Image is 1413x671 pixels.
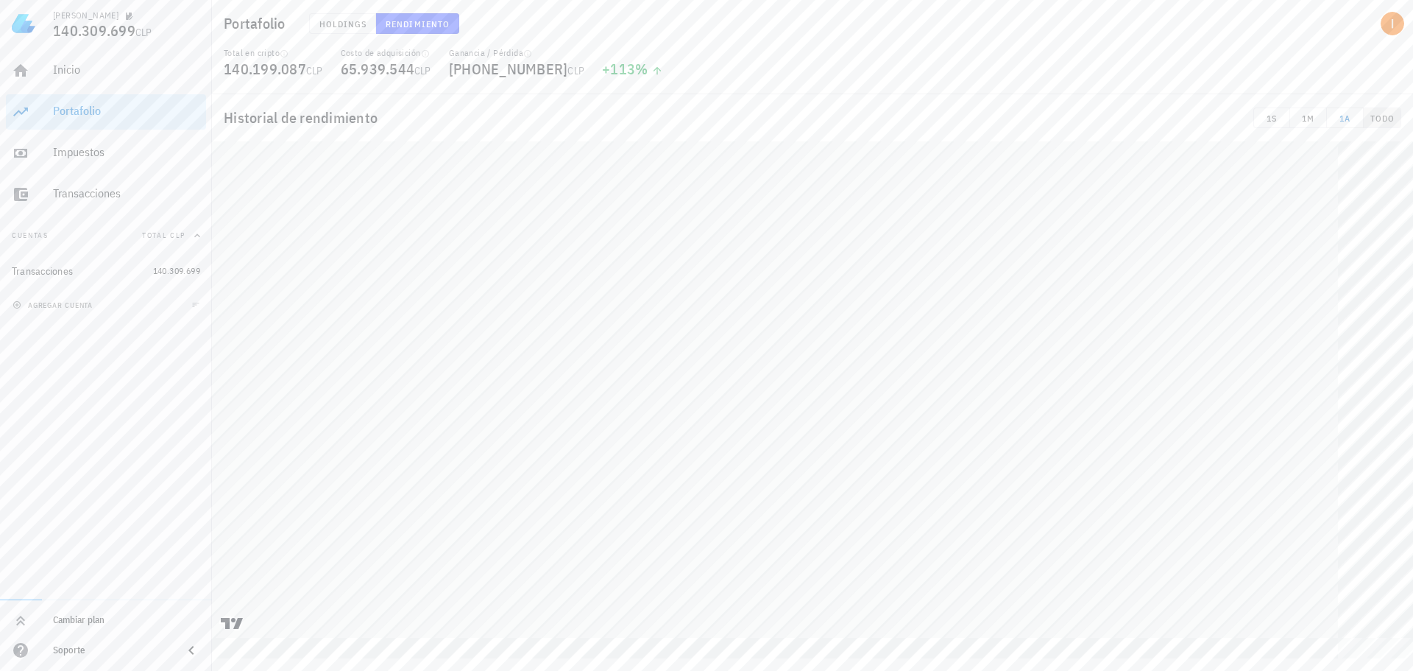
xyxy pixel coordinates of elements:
span: 1A [1333,113,1357,124]
span: TODO [1370,113,1395,124]
span: Holdings [319,18,367,29]
a: Charting by TradingView [219,616,245,630]
div: Soporte [53,644,171,656]
span: CLP [567,64,584,77]
div: Cambiar plan [53,614,200,626]
button: 1A [1327,108,1364,128]
a: Impuestos [6,136,206,171]
h1: Portafolio [224,12,291,35]
div: avatar [1381,12,1404,35]
span: Rendimiento [385,18,450,29]
span: 1M [1296,113,1320,124]
button: 1S [1253,108,1290,128]
button: Holdings [309,13,377,34]
span: CLP [135,26,152,39]
button: CuentasTotal CLP [6,218,206,253]
span: 1S [1260,113,1283,124]
div: Total en cripto [224,47,323,59]
div: Ganancia / Pérdida [449,47,584,59]
span: 140.309.699 [153,265,200,276]
div: Transacciones [12,265,73,278]
div: Costo de adquisición [341,47,431,59]
span: agregar cuenta [15,301,93,310]
div: Transacciones [53,186,200,200]
span: CLP [414,64,431,77]
div: Historial de rendimiento [212,94,1413,141]
a: Transacciones [6,177,206,212]
a: Portafolio [6,94,206,130]
button: Rendimiento [376,13,459,34]
div: +113 [602,62,663,77]
a: Transacciones 140.309.699 [6,253,206,289]
span: % [635,59,648,79]
div: Impuestos [53,145,200,159]
span: 140.199.087 [224,59,306,79]
button: TODO [1364,108,1401,128]
span: [PHONE_NUMBER] [449,59,568,79]
button: 1M [1290,108,1327,128]
div: Portafolio [53,104,200,118]
button: agregar cuenta [9,298,99,312]
span: 65.939.544 [341,59,415,79]
span: 140.309.699 [53,21,135,41]
div: [PERSON_NAME] [53,10,118,21]
span: CLP [306,64,323,77]
img: LedgiFi [12,12,35,35]
span: Total CLP [142,231,185,240]
a: Inicio [6,53,206,88]
div: Inicio [53,63,200,77]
